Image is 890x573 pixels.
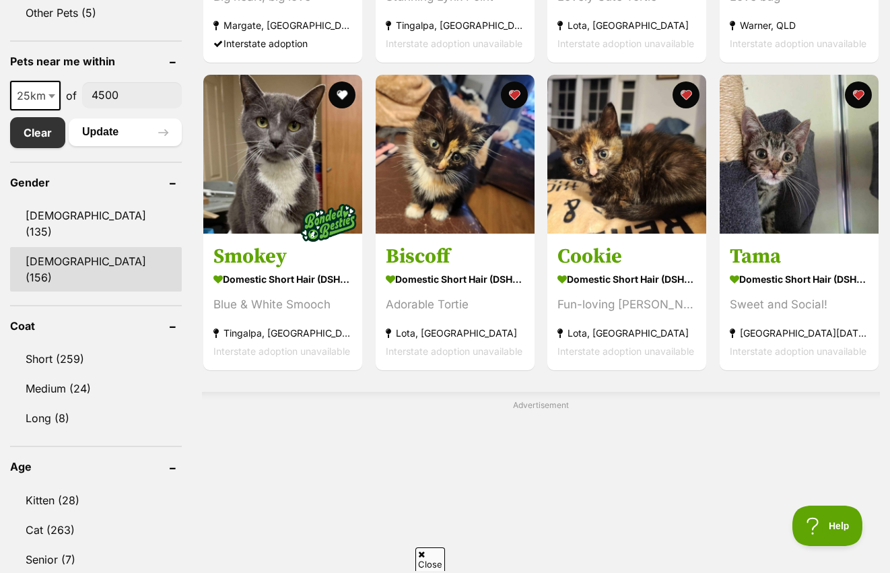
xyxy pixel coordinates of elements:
a: Tama Domestic Short Hair (DSH) Cat Sweet and Social! [GEOGRAPHIC_DATA][DATE], [GEOGRAPHIC_DATA] I... [720,234,879,370]
a: Short (259) [10,345,182,373]
span: 25km [10,81,61,110]
input: postcode [82,82,182,108]
a: Kitten (28) [10,486,182,514]
span: Close [415,547,445,571]
span: Interstate adoption unavailable [213,345,350,357]
strong: Lota, [GEOGRAPHIC_DATA] [386,324,524,342]
div: Blue & White Smooch [213,296,352,314]
button: favourite [673,81,700,108]
span: Interstate adoption unavailable [386,345,522,357]
strong: Tingalpa, [GEOGRAPHIC_DATA] [213,324,352,342]
a: Long (8) [10,404,182,432]
strong: Domestic Short Hair (DSH) Cat [213,269,352,289]
span: Interstate adoption unavailable [386,37,522,48]
span: Interstate adoption unavailable [730,37,866,48]
img: Biscoff - Domestic Short Hair (DSH) Cat [376,75,535,234]
a: Cookie Domestic Short Hair (DSH) Cat Fun-loving [PERSON_NAME] Lota, [GEOGRAPHIC_DATA] Interstate ... [547,234,706,370]
button: Update [69,119,182,145]
iframe: Help Scout Beacon - Open [792,506,863,546]
div: Interstate adoption [213,34,352,52]
img: bonded besties [296,189,363,257]
button: favourite [501,81,528,108]
strong: Domestic Short Hair (DSH) Cat [730,269,868,289]
span: Interstate adoption unavailable [557,345,694,357]
div: Adorable Tortie [386,296,524,314]
a: Medium (24) [10,374,182,403]
h3: Cookie [557,244,696,269]
h3: Biscoff [386,244,524,269]
img: Tama - Domestic Short Hair (DSH) Cat [720,75,879,234]
a: Cat (263) [10,516,182,544]
strong: Warner, QLD [730,15,868,34]
strong: Domestic Short Hair (DSH) Cat [557,269,696,289]
h3: Tama [730,244,868,269]
strong: Lota, [GEOGRAPHIC_DATA] [557,15,696,34]
div: Sweet and Social! [730,296,868,314]
a: Biscoff Domestic Short Hair (DSH) Cat Adorable Tortie Lota, [GEOGRAPHIC_DATA] Interstate adoption... [376,234,535,370]
strong: Lota, [GEOGRAPHIC_DATA] [557,324,696,342]
header: Age [10,461,182,473]
a: Smokey Domestic Short Hair (DSH) Cat Blue & White Smooch Tingalpa, [GEOGRAPHIC_DATA] Interstate a... [203,234,362,370]
button: favourite [329,81,356,108]
strong: [GEOGRAPHIC_DATA][DATE], [GEOGRAPHIC_DATA] [730,324,868,342]
header: Coat [10,320,182,332]
strong: Margate, [GEOGRAPHIC_DATA] [213,15,352,34]
div: Fun-loving [PERSON_NAME] [557,296,696,314]
img: Cookie - Domestic Short Hair (DSH) Cat [547,75,706,234]
span: 25km [11,86,59,105]
img: Smokey - Domestic Short Hair (DSH) Cat [203,75,362,234]
a: Clear [10,117,65,148]
strong: Domestic Short Hair (DSH) Cat [386,269,524,289]
span: Interstate adoption unavailable [557,37,694,48]
a: [DEMOGRAPHIC_DATA] (135) [10,201,182,246]
button: favourite [845,81,872,108]
h3: Smokey [213,244,352,269]
span: of [66,88,77,104]
a: [DEMOGRAPHIC_DATA] (156) [10,247,182,292]
strong: Tingalpa, [GEOGRAPHIC_DATA] [386,15,524,34]
span: Interstate adoption unavailable [730,345,866,357]
header: Gender [10,176,182,189]
header: Pets near me within [10,55,182,67]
